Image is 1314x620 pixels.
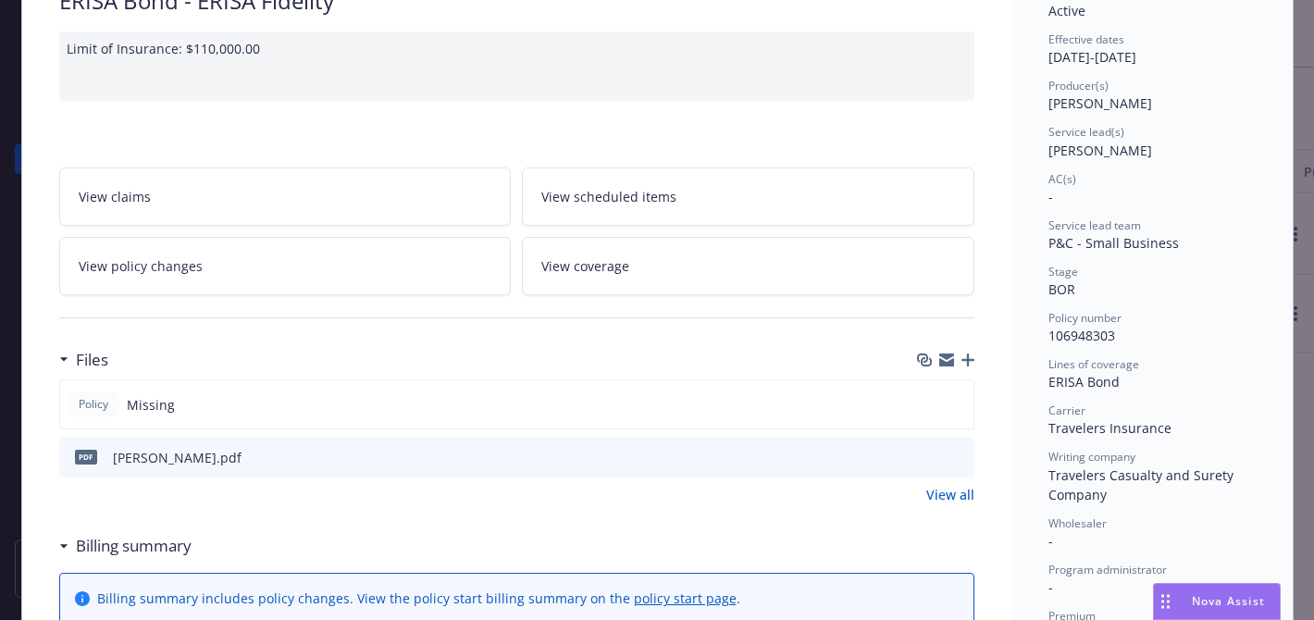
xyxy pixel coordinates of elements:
[634,589,737,607] a: policy start page
[1048,373,1120,391] span: ERISA Bond
[75,450,97,464] span: pdf
[59,31,974,101] div: Limit of Insurance: $110,000.00
[1048,94,1152,112] span: [PERSON_NAME]
[541,256,629,276] span: View coverage
[1154,584,1177,619] div: Drag to move
[113,448,242,467] div: [PERSON_NAME].pdf
[921,448,936,467] button: download file
[76,348,108,372] h3: Files
[541,187,676,206] span: View scheduled items
[1048,2,1085,19] span: Active
[1048,327,1115,344] span: 106948303
[75,396,112,413] span: Policy
[1048,171,1076,187] span: AC(s)
[1048,264,1078,279] span: Stage
[522,237,974,295] a: View coverage
[97,589,740,608] div: Billing summary includes policy changes. View the policy start billing summary on the .
[1048,419,1171,437] span: Travelers Insurance
[1048,31,1124,47] span: Effective dates
[1048,449,1135,465] span: Writing company
[1048,142,1152,159] span: [PERSON_NAME]
[1048,234,1179,252] span: P&C - Small Business
[1048,280,1075,298] span: BOR
[1048,78,1109,93] span: Producer(s)
[1048,188,1053,205] span: -
[1048,356,1139,372] span: Lines of coverage
[1048,310,1122,326] span: Policy number
[1048,515,1107,531] span: Wholesaler
[522,167,974,226] a: View scheduled items
[76,534,192,558] h3: Billing summary
[1048,532,1053,550] span: -
[59,237,512,295] a: View policy changes
[59,348,108,372] div: Files
[1192,593,1265,609] span: Nova Assist
[59,534,192,558] div: Billing summary
[1048,578,1053,596] span: -
[1048,217,1141,233] span: Service lead team
[950,448,967,467] button: preview file
[1048,466,1237,503] span: Travelers Casualty and Surety Company
[79,187,151,206] span: View claims
[1048,124,1124,140] span: Service lead(s)
[1048,403,1085,418] span: Carrier
[1048,562,1167,577] span: Program administrator
[127,395,175,415] span: Missing
[1153,583,1281,620] button: Nova Assist
[79,256,203,276] span: View policy changes
[1048,31,1256,67] div: [DATE] - [DATE]
[59,167,512,226] a: View claims
[926,485,974,504] a: View all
